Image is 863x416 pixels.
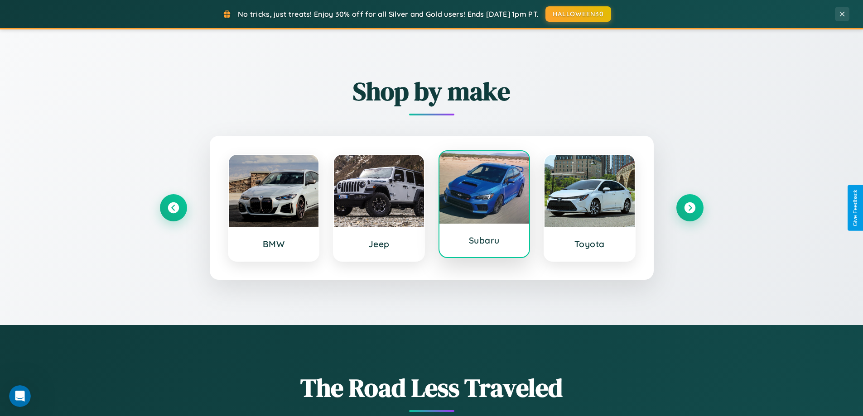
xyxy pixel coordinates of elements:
[448,235,521,246] h3: Subaru
[238,239,310,249] h3: BMW
[238,10,539,19] span: No tricks, just treats! Enjoy 30% off for all Silver and Gold users! Ends [DATE] 1pm PT.
[160,370,704,405] h1: The Road Less Traveled
[160,74,704,109] h2: Shop by make
[852,190,858,226] div: Give Feedback
[554,239,626,249] h3: Toyota
[343,239,415,249] h3: Jeep
[9,385,31,407] iframe: Intercom live chat
[545,6,611,22] button: HALLOWEEN30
